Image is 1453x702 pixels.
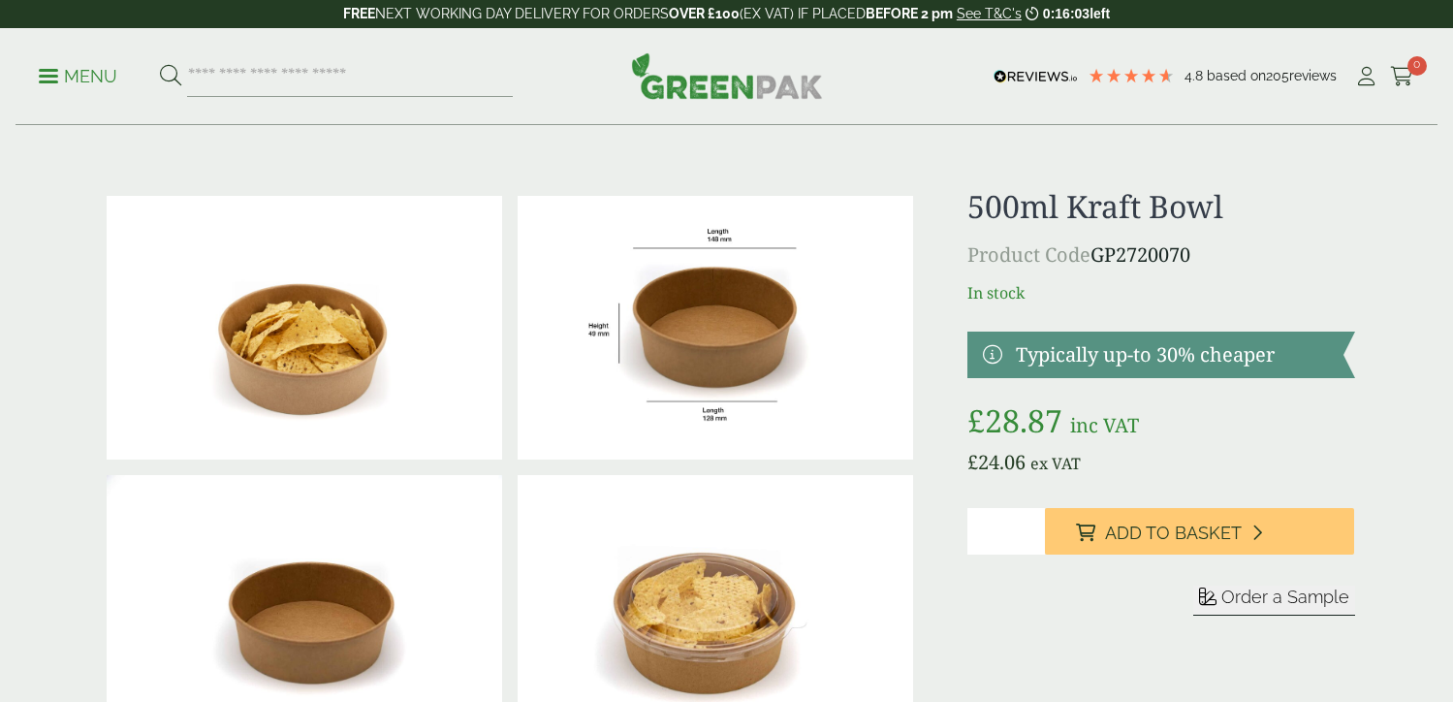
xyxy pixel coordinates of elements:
span: inc VAT [1070,412,1139,438]
span: left [1090,6,1110,21]
span: reviews [1289,68,1337,83]
i: My Account [1354,67,1378,86]
img: REVIEWS.io [994,70,1078,83]
span: ex VAT [1030,453,1081,474]
span: 0:16:03 [1043,6,1090,21]
span: Add to Basket [1105,523,1242,544]
p: In stock [967,281,1354,304]
span: 205 [1266,68,1289,83]
span: Based on [1207,68,1266,83]
button: Order a Sample [1193,586,1355,616]
span: Order a Sample [1221,587,1349,607]
strong: FREE [343,6,375,21]
i: Cart [1390,67,1414,86]
strong: BEFORE 2 pm [866,6,953,21]
button: Add to Basket [1045,508,1354,555]
p: Menu [39,65,117,88]
bdi: 24.06 [967,449,1026,475]
img: GreenPak Supplies [631,52,823,99]
div: 4.79 Stars [1088,67,1175,84]
p: GP2720070 [967,240,1354,270]
img: Kraft Bowl 500ml With Nachos [107,196,502,460]
span: 0 [1407,56,1427,76]
a: Menu [39,65,117,84]
span: 4.8 [1185,68,1207,83]
h1: 500ml Kraft Bowl [967,188,1354,225]
img: KraftBowl_500 [518,196,913,460]
span: £ [967,449,978,475]
span: Product Code [967,241,1090,268]
span: £ [967,399,985,441]
a: 0 [1390,62,1414,91]
bdi: 28.87 [967,399,1062,441]
strong: OVER £100 [669,6,740,21]
a: See T&C's [957,6,1022,21]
